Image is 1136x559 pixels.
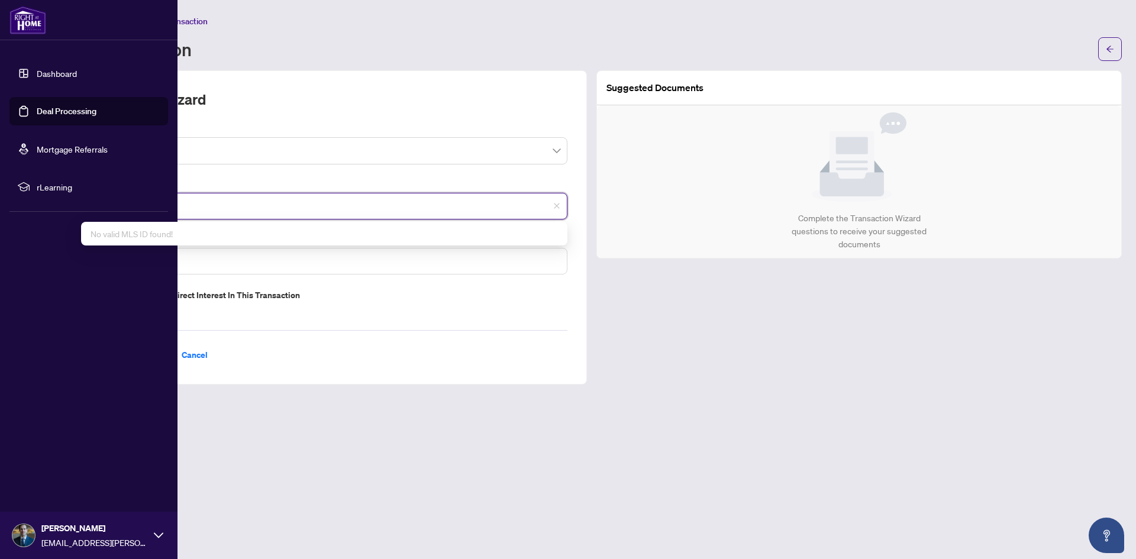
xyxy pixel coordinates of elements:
label: MLS ID [81,179,567,192]
span: close [553,202,560,209]
span: [EMAIL_ADDRESS][PERSON_NAME][DOMAIN_NAME] [41,536,148,549]
span: Cancel [182,345,208,364]
span: arrow-left [1106,45,1114,53]
a: Dashboard [37,68,77,79]
button: Cancel [172,345,217,365]
label: Transaction Type [81,123,567,136]
span: [PERSON_NAME] [41,522,148,535]
span: rLearning [37,180,160,193]
article: Suggested Documents [606,80,703,95]
a: Deal Processing [37,106,96,117]
a: Mortgage Referrals [37,144,108,154]
span: Add Transaction [147,16,208,27]
img: Null State Icon [812,112,906,202]
button: Open asap [1089,518,1124,553]
label: Do you have direct or indirect interest in this transaction [81,289,567,302]
div: Complete the Transaction Wizard questions to receive your suggested documents [779,212,940,251]
img: logo [9,6,46,34]
span: No valid MLS ID found! [91,228,173,239]
img: Profile Icon [12,524,35,547]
